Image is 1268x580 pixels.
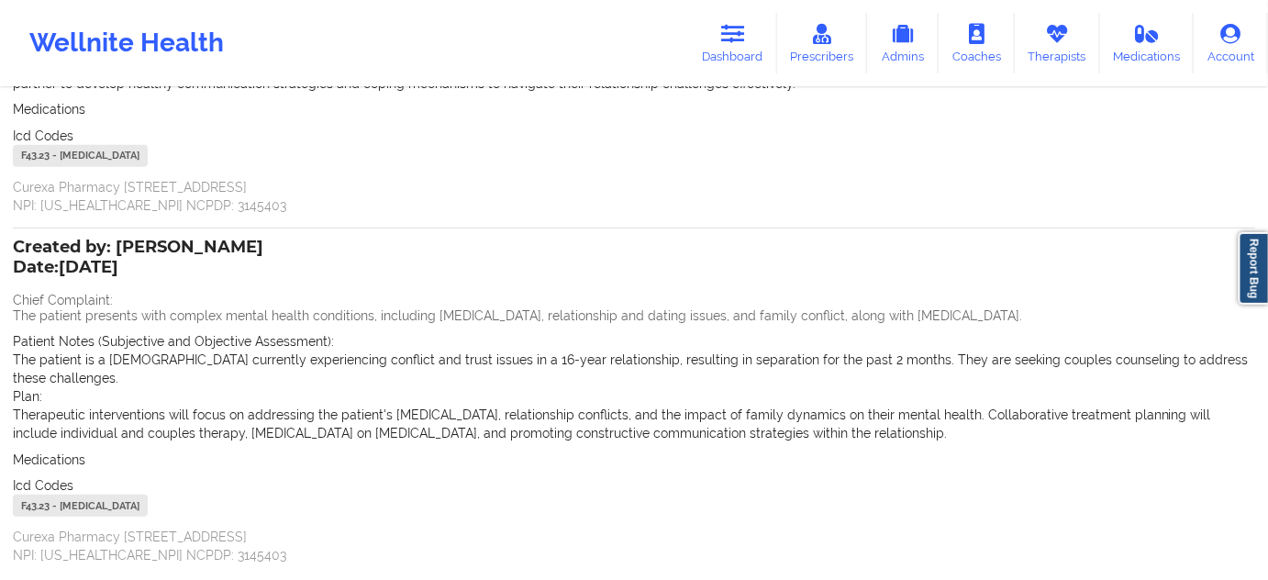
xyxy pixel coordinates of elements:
a: Admins [867,13,939,73]
span: Icd Codes [13,128,73,143]
div: F43.23 - [MEDICAL_DATA] [13,145,148,167]
span: Medications [13,102,85,117]
a: Therapists [1015,13,1100,73]
a: Coaches [939,13,1015,73]
p: Therapeutic interventions will focus on addressing the patient's [MEDICAL_DATA], relationship con... [13,406,1255,442]
span: Icd Codes [13,478,73,493]
div: F43.23 - [MEDICAL_DATA] [13,495,148,517]
div: Created by: [PERSON_NAME] [13,238,263,280]
span: Plan: [13,389,42,404]
a: Prescribers [777,13,868,73]
p: The patient presents with complex mental health conditions, including [MEDICAL_DATA], relationshi... [13,307,1255,325]
p: The patient is a [DEMOGRAPHIC_DATA] currently experiencing conflict and trust issues in a 16-year... [13,351,1255,387]
a: Medications [1100,13,1195,73]
a: Account [1194,13,1268,73]
a: Report Bug [1239,232,1268,305]
p: Curexa Pharmacy [STREET_ADDRESS] NPI: [US_HEALTHCARE_NPI] NCPDP: 3145403 [13,178,1255,215]
span: Chief Complaint: [13,293,113,307]
p: Curexa Pharmacy [STREET_ADDRESS] NPI: [US_HEALTHCARE_NPI] NCPDP: 3145403 [13,528,1255,564]
span: Medications [13,452,85,467]
a: Dashboard [689,13,777,73]
p: Date: [DATE] [13,256,263,280]
span: Patient Notes (Subjective and Objective Assessment): [13,334,334,349]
